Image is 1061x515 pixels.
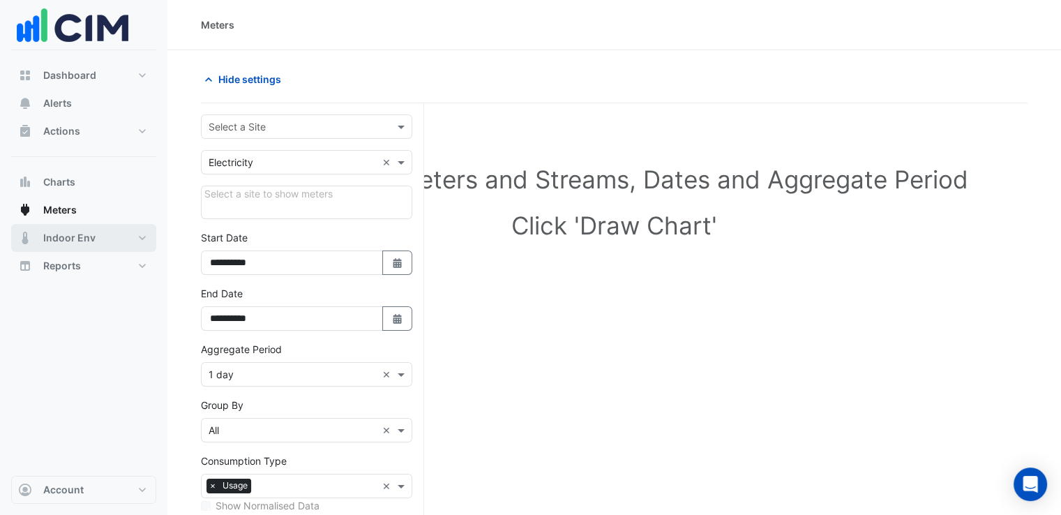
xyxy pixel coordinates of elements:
span: Clear [382,155,394,170]
app-icon: Alerts [18,96,32,110]
span: Meters [43,203,77,217]
fa-icon: Select Date [391,313,404,324]
fa-icon: Select Date [391,257,404,269]
button: Reports [11,252,156,280]
span: Hide settings [218,72,281,87]
span: Reports [43,259,81,273]
app-icon: Meters [18,203,32,217]
span: Actions [43,124,80,138]
label: Group By [201,398,243,412]
button: Account [11,476,156,504]
h1: Select Site, Meters and Streams, Dates and Aggregate Period [223,165,1005,194]
h1: Click 'Draw Chart' [223,211,1005,240]
div: Click Update or Cancel in Details panel [201,186,412,219]
button: Actions [11,117,156,145]
button: Hide settings [201,67,290,91]
span: Account [43,483,84,497]
button: Meters [11,196,156,224]
app-icon: Dashboard [18,68,32,82]
app-icon: Reports [18,259,32,273]
span: Dashboard [43,68,96,82]
div: Open Intercom Messenger [1014,468,1047,501]
button: Dashboard [11,61,156,89]
label: Consumption Type [201,454,287,468]
span: Clear [382,479,394,493]
label: Show Normalised Data [216,498,319,513]
app-icon: Charts [18,175,32,189]
img: Company Logo [17,1,128,50]
button: Indoor Env [11,224,156,252]
span: Clear [382,367,394,382]
span: × [206,479,219,493]
app-icon: Actions [18,124,32,138]
span: Charts [43,175,75,189]
button: Alerts [11,89,156,117]
label: Aggregate Period [201,342,282,357]
div: Select meters or streams to enable normalisation [201,498,412,513]
span: Usage [219,479,251,493]
label: End Date [201,286,243,301]
span: Alerts [43,96,72,110]
app-icon: Indoor Env [18,231,32,245]
span: Clear [382,423,394,438]
div: Meters [201,17,234,32]
label: Start Date [201,230,248,245]
span: Indoor Env [43,231,96,245]
button: Charts [11,168,156,196]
